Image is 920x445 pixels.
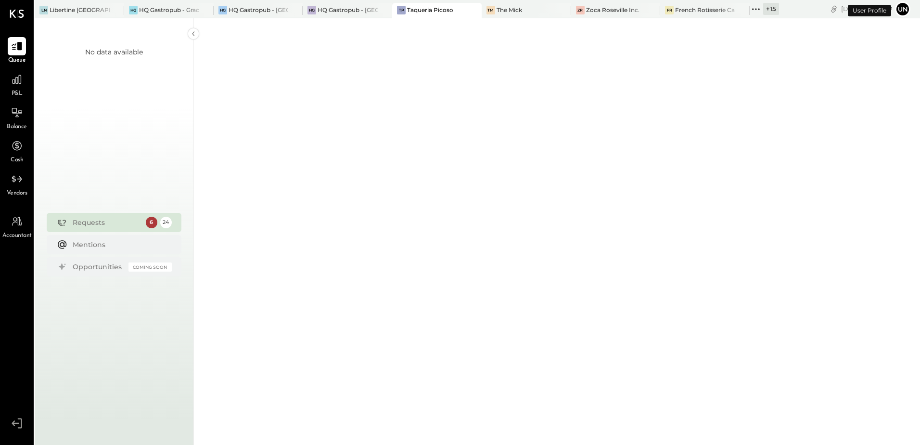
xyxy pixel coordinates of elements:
div: 6 [146,217,157,228]
div: copy link [829,4,839,14]
span: P&L [12,90,23,98]
div: HG [129,6,138,14]
div: HQ Gastropub - [GEOGRAPHIC_DATA] [229,6,289,14]
div: FR [665,6,674,14]
div: 24 [160,217,172,228]
div: TM [486,6,495,14]
div: ZR [576,6,585,14]
div: User Profile [848,5,891,16]
div: HQ Gastropub - Graceland Speakeasy [139,6,199,14]
button: Un [895,1,910,17]
div: Requests [73,218,141,227]
span: Cash [11,156,23,165]
a: Accountant [0,212,33,240]
div: Zoca Roseville Inc. [586,6,639,14]
span: Accountant [2,232,32,240]
div: Libertine [GEOGRAPHIC_DATA] [50,6,110,14]
div: [DATE] [841,4,893,13]
a: P&L [0,70,33,98]
div: HQ Gastropub - [GEOGRAPHIC_DATA] [318,6,378,14]
span: Balance [7,123,27,131]
span: Queue [8,56,26,65]
div: LN [39,6,48,14]
div: The Mick [497,6,522,14]
span: Vendors [7,189,27,198]
div: Coming Soon [128,262,172,272]
div: TP [397,6,406,14]
div: HG [218,6,227,14]
div: French Rotisserie Cafe [675,6,735,14]
a: Queue [0,37,33,65]
div: HG [307,6,316,14]
div: No data available [85,47,143,57]
a: Cash [0,137,33,165]
a: Balance [0,104,33,131]
div: Mentions [73,240,167,249]
div: + 15 [763,3,779,15]
div: Taqueria Picoso [407,6,453,14]
div: Opportunities [73,262,124,272]
a: Vendors [0,170,33,198]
